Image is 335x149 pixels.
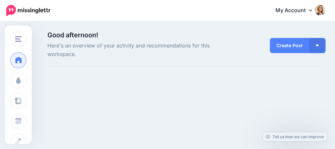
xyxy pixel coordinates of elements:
a: Create Post [270,38,309,53]
img: menu.png [15,36,22,42]
a: My Account [269,3,325,19]
img: Missinglettr [6,5,50,16]
a: Tell us how we can improve [263,132,327,141]
span: Here's an overview of your activity and recommendations for this workspace. [47,42,229,59]
img: arrow-down-white.png [316,45,319,47]
span: Good afternoon! [47,31,98,39]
